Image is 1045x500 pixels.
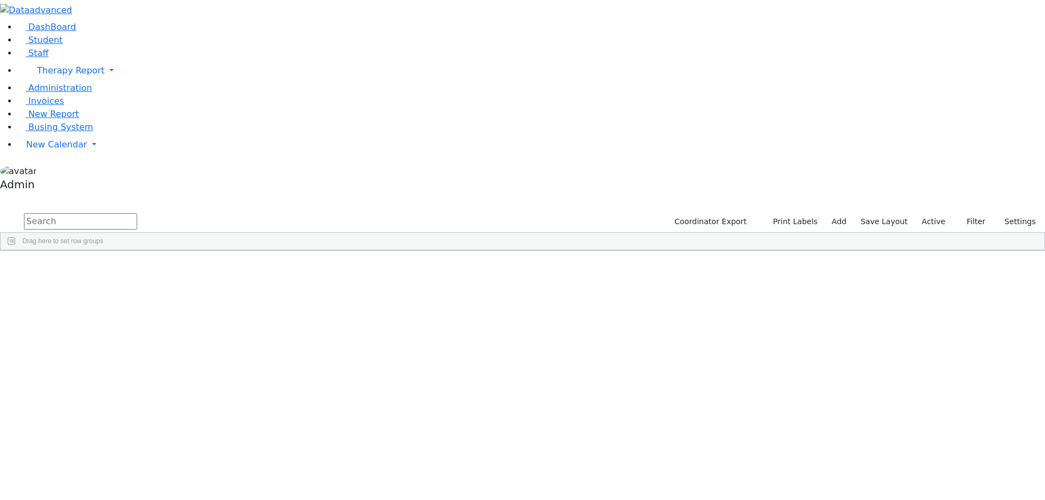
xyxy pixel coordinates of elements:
[28,122,93,132] span: Busing System
[17,83,92,93] a: Administration
[17,35,63,45] a: Student
[28,83,92,93] span: Administration
[28,48,48,58] span: Staff
[827,213,851,230] a: Add
[17,122,93,132] a: Busing System
[856,213,912,230] button: Save Layout
[952,213,991,230] button: Filter
[17,22,76,32] a: DashBoard
[17,96,64,106] a: Invoices
[28,109,79,119] span: New Report
[37,65,104,76] span: Therapy Report
[17,109,79,119] a: New Report
[17,60,1045,82] a: Therapy Report
[28,35,63,45] span: Student
[28,96,64,106] span: Invoices
[24,213,137,230] input: Search
[17,134,1045,156] a: New Calendar
[991,213,1041,230] button: Settings
[760,213,822,230] button: Print Labels
[28,22,76,32] span: DashBoard
[22,237,103,245] span: Drag here to set row groups
[917,213,950,230] label: Active
[17,48,48,58] a: Staff
[26,139,87,150] span: New Calendar
[667,213,752,230] button: Coordinator Export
